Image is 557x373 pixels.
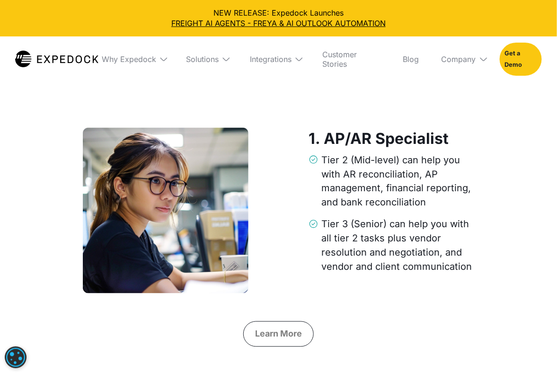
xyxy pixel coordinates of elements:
[250,54,292,64] div: Integrations
[8,18,549,28] a: FREIGHT AI AGENTS - FREYA & AI OUTLOOK AUTOMATION
[500,43,542,76] a: Get a Demo
[510,328,557,373] iframe: Chat Widget
[243,321,314,347] a: Learn More
[309,129,449,148] strong: 1. AP/AR Specialist
[442,54,476,64] div: Company
[322,153,475,210] div: Tier 2 (Mid-level) can help you with AR reconciliation, AP management, financial reporting, and b...
[322,217,475,274] div: Tier 3 (Senior) can help you with all tier 2 tasks plus vendor resolution and negotiation, and ve...
[8,8,549,29] div: NEW RELEASE: Expedock Launches
[395,36,426,82] a: Blog
[242,36,307,82] div: Integrations
[94,36,171,82] div: Why Expedock
[186,54,219,64] div: Solutions
[102,54,156,64] div: Why Expedock
[434,36,492,82] div: Company
[315,36,388,82] a: Customer Stories
[178,36,235,82] div: Solutions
